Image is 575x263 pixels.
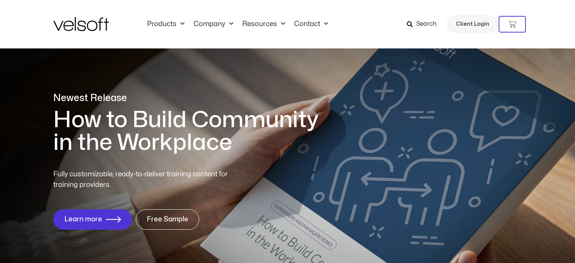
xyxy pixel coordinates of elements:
h1: How to Build Community in the Workplace [53,109,329,154]
img: Velsoft Training Materials [53,17,109,31]
span: Free Sample [147,216,188,223]
span: Search [416,19,437,29]
a: ContactMenu Toggle [290,20,333,28]
a: ResourcesMenu Toggle [238,20,290,28]
p: Fully customizable, ready-to-deliver training content for training providers. [53,169,242,190]
a: CompanyMenu Toggle [189,20,238,28]
span: Learn more [64,216,102,223]
a: Free Sample [136,209,199,230]
p: Newest Release [53,92,329,105]
a: Learn more [53,209,132,230]
a: Search [407,18,442,31]
nav: Menu [143,20,333,28]
a: Client Login [446,15,499,33]
a: ProductsMenu Toggle [143,20,189,28]
span: Client Login [456,19,489,29]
